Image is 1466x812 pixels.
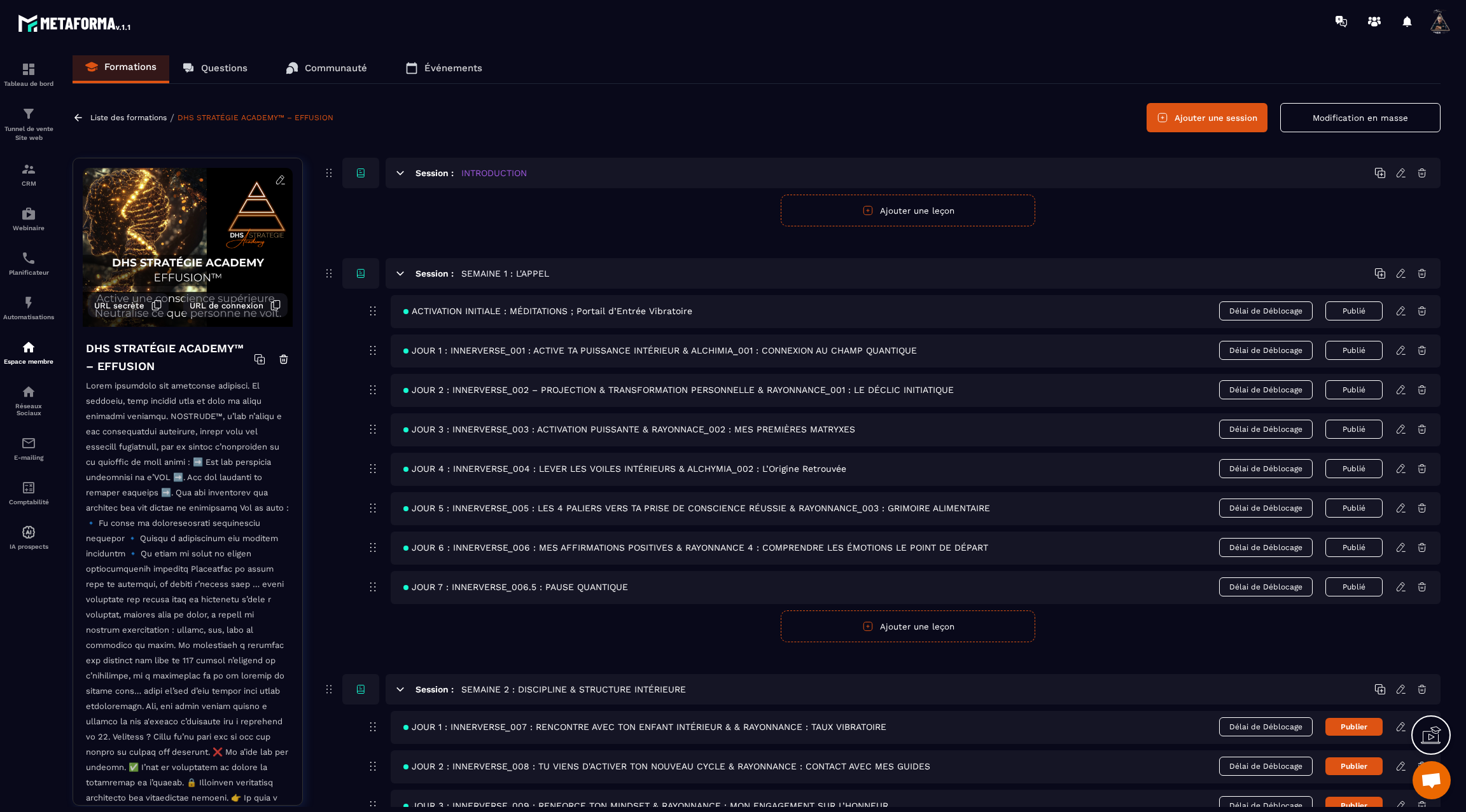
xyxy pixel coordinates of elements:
[461,167,527,179] h5: INTRODUCTION
[3,196,54,241] a: automationsautomationsWebinaire
[21,251,36,266] img: scheduler
[403,542,988,553] span: JOUR 6 : INNERVERSE_006 : MES AFFIRMATIONS POSITIVES & RAYONNANCE 4 : COMPRENDRE LES ÉMOTIONS LE ...
[3,180,54,187] p: CRM
[3,375,54,426] a: social-networksocial-networkRéseaux Sociaux
[21,62,36,77] img: formation
[3,403,54,416] p: Réseaux Sociaux
[1219,717,1313,736] span: Délai de Déblocage
[461,683,686,696] h5: SEMAINE 2 : DISCIPLINE & STRUCTURE INTÉRIEURE
[3,454,54,461] p: E-mailing
[3,80,54,87] p: Tableau de bord
[1219,499,1313,518] span: Délai de Déblocage
[1413,761,1451,799] div: Ouvrir le chat
[403,722,886,732] span: JOUR 1 : INNERVERSE_007 : RENCONTRE AVEC TON ENFANT INTÉRIEUR & & RAYONNANCE : TAUX VIBRATOIRE
[3,499,54,506] p: Comptabilité
[3,125,54,142] p: Tunnel de vente Site web
[403,503,990,513] span: JOUR 5 : INNERVERSE_005 : LES 4 PALIERS VERS TA PRISE DE CONSCIENCE RÉUSSIE & RAYONNANCE_003 : GR...
[21,295,36,310] img: automations
[3,313,54,320] p: Automatisations
[86,340,254,375] h4: DHS STRATÉGIE ACADEMY™ – EFFUSION
[403,761,930,771] span: JOUR 2 : INNERVERSE_008 : TU VIENS D'ACTIVER TON NOUVEAU CYCLE & RAYONNANCE : CONTACT AVEC MES GU...
[415,268,454,279] h6: Session :
[415,168,454,178] h6: Session :
[1219,577,1313,596] span: Délai de Déblocage
[1325,577,1383,596] button: Publié
[1325,718,1383,736] button: Publier
[393,53,495,83] a: Événements
[305,62,367,74] p: Communauté
[94,301,144,310] span: URL secrète
[403,306,692,316] span: ACTIVATION INITIALE : MÉDITATIONS ; Portail d’Entrée Vibratoire
[461,267,549,280] h5: SEMAINE 1 : L'APPEL
[3,152,54,196] a: formationformationCRM
[1219,538,1313,557] span: Délai de Déblocage
[1219,757,1313,776] span: Délai de Déblocage
[781,195,1035,226] button: Ajouter une leçon
[190,301,263,310] span: URL de connexion
[1325,420,1383,439] button: Publié
[403,464,846,474] span: JOUR 4 : INNERVERSE_004 : LEVER LES VOILES INTÉRIEURS & ALCHYMIA_002 : L’Origine Retrouvée
[88,293,169,317] button: URL secrète
[3,97,54,152] a: formationformationTunnel de vente Site web
[403,582,628,592] span: JOUR 7 : INNERVERSE_006.5 : PAUSE QUANTIQUE
[201,62,248,74] p: Questions
[3,543,54,550] p: IA prospects
[403,801,888,811] span: JOUR 3 : INNERVERSE_009 : RENFORCE TON MINDSET & RAYONNANCE : MON ENGAGEMENT SUR L’HONNEUR
[18,11,132,34] img: logo
[3,224,54,231] p: Webinaire
[3,426,54,471] a: emailemailE-mailing
[83,168,293,327] img: background
[1325,757,1383,775] button: Publier
[3,471,54,515] a: accountantaccountantComptabilité
[1325,301,1383,320] button: Publié
[21,436,36,451] img: email
[1325,538,1383,557] button: Publié
[273,53,380,83] a: Communauté
[424,62,482,74] p: Événements
[403,385,954,395] span: JOUR 2 : INNERVERSE_002 – PROJECTION & TRANSFORMATION PERSONNELLE & RAYONNANCE_001 : LE DÉCLIC IN...
[1325,380,1383,399] button: Publié
[169,53,260,83] a: Questions
[415,684,454,694] h6: Session :
[21,162,36,177] img: formation
[104,61,157,72] p: Formations
[1325,459,1383,478] button: Publié
[403,424,855,434] span: JOUR 3 : INNERVERSE_003 : ACTIVATION PUISSANTE & RAYONNACE_002 : MES PREMIÈRES MATRYXES
[21,206,36,221] img: automations
[3,330,54,375] a: automationsautomationsEspace membre
[1325,499,1383,518] button: Publié
[1219,459,1313,478] span: Délai de Déblocage
[73,53,169,83] a: Formations
[178,113,333,122] a: DHS STRATÉGIE ACADEMY™ – EFFUSION
[3,241,54,286] a: schedulerschedulerPlanificateur
[21,340,36,355] img: automations
[1219,301,1313,320] span: Délai de Déblocage
[1280,103,1441,132] button: Modification en masse
[1219,420,1313,439] span: Délai de Déblocage
[21,525,36,540] img: automations
[1219,380,1313,399] span: Délai de Déblocage
[403,345,917,355] span: JOUR 1 : INNERVERSE_001 : ACTIVE TA PUISSANCE INTÉRIEUR & ALCHIMIA_001 : CONNEXION AU CHAMP QUANT...
[183,293,288,317] button: URL de connexion
[1219,341,1313,360] span: Délai de Déblocage
[21,384,36,399] img: social-network
[1147,103,1267,132] button: Ajouter une session
[781,610,1035,642] button: Ajouter une leçon
[3,358,54,365] p: Espace membre
[170,112,174,124] span: /
[3,52,54,97] a: formationformationTableau de bord
[3,269,54,276] p: Planificateur
[1325,341,1383,360] button: Publié
[3,286,54,330] a: automationsautomationsAutomatisations
[90,113,167,122] a: Liste des formations
[21,106,36,121] img: formation
[21,480,36,495] img: accountant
